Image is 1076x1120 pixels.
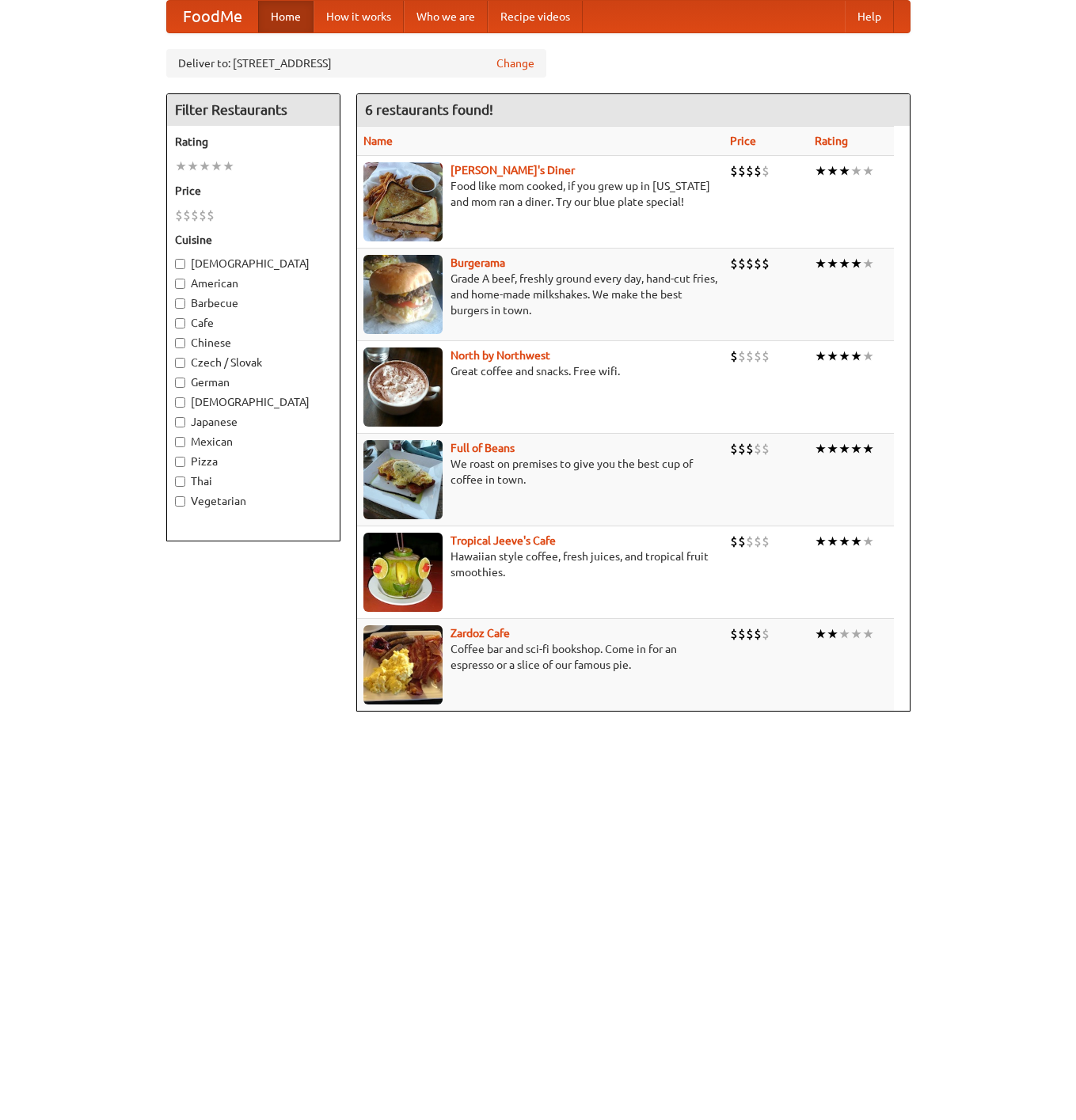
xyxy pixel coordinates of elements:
[175,473,332,489] label: Thai
[827,162,838,180] li: ★
[730,162,738,180] li: $
[838,533,850,550] li: ★
[746,162,754,180] li: $
[862,255,874,272] li: ★
[363,533,443,612] img: jeeves.jpg
[850,255,862,272] li: ★
[754,625,762,643] li: $
[363,625,443,704] img: zardoz.jpg
[175,279,185,289] input: American
[191,207,199,224] li: $
[175,496,185,507] input: Vegetarian
[754,255,762,272] li: $
[838,162,850,180] li: ★
[363,271,717,318] p: Grade A beef, freshly ground every day, hand-cut fries, and home-made milkshakes. We make the bes...
[175,256,332,271] label: [DEMOGRAPHIC_DATA]
[175,207,183,224] li: $
[746,347,754,365] li: $
[827,255,838,272] li: ★
[175,378,185,388] input: German
[175,414,332,430] label: Japanese
[451,349,550,362] a: North by Northwest
[451,442,515,454] a: Full of Beans
[762,255,770,272] li: $
[363,162,443,241] img: sallys.jpg
[363,641,717,673] p: Coffee bar and sci-fi bookshop. Come in for an espresso or a slice of our famous pie.
[862,625,874,643] li: ★
[183,207,191,224] li: $
[167,1,258,32] a: FoodMe
[175,454,332,469] label: Pizza
[175,397,185,408] input: [DEMOGRAPHIC_DATA]
[815,255,827,272] li: ★
[175,417,185,427] input: Japanese
[175,298,185,309] input: Barbecue
[363,255,443,334] img: burgerama.jpg
[738,162,746,180] li: $
[815,347,827,365] li: ★
[314,1,404,32] a: How it works
[738,533,746,550] li: $
[404,1,488,32] a: Who we are
[175,232,332,248] h5: Cuisine
[175,434,332,450] label: Mexican
[845,1,894,32] a: Help
[451,256,505,269] a: Burgerama
[815,533,827,550] li: ★
[451,164,575,177] b: [PERSON_NAME]'s Diner
[762,347,770,365] li: $
[738,625,746,643] li: $
[827,347,838,365] li: ★
[488,1,583,32] a: Recipe videos
[827,533,838,550] li: ★
[815,440,827,457] li: ★
[862,533,874,550] li: ★
[175,275,332,291] label: American
[862,347,874,365] li: ★
[815,162,827,180] li: ★
[175,134,332,150] h5: Rating
[175,335,332,351] label: Chinese
[363,456,717,488] p: We roast on premises to give you the best cup of coffee in town.
[730,347,738,365] li: $
[850,625,862,643] li: ★
[862,440,874,457] li: ★
[363,135,393,147] a: Name
[838,347,850,365] li: ★
[258,1,314,32] a: Home
[496,55,534,71] a: Change
[850,533,862,550] li: ★
[754,533,762,550] li: $
[363,347,443,427] img: north.jpg
[730,255,738,272] li: $
[827,625,838,643] li: ★
[175,476,185,487] input: Thai
[363,440,443,519] img: beans.jpg
[175,338,185,348] input: Chinese
[175,437,185,447] input: Mexican
[730,440,738,457] li: $
[754,440,762,457] li: $
[211,158,222,175] li: ★
[738,255,746,272] li: $
[730,625,738,643] li: $
[815,135,848,147] a: Rating
[850,162,862,180] li: ★
[762,162,770,180] li: $
[207,207,215,224] li: $
[222,158,234,175] li: ★
[746,440,754,457] li: $
[175,374,332,390] label: German
[175,358,185,368] input: Czech / Slovak
[754,347,762,365] li: $
[451,534,556,547] a: Tropical Jeeve's Cafe
[175,315,332,331] label: Cafe
[175,355,332,370] label: Czech / Slovak
[451,627,510,640] a: Zardoz Cafe
[746,533,754,550] li: $
[838,625,850,643] li: ★
[738,440,746,457] li: $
